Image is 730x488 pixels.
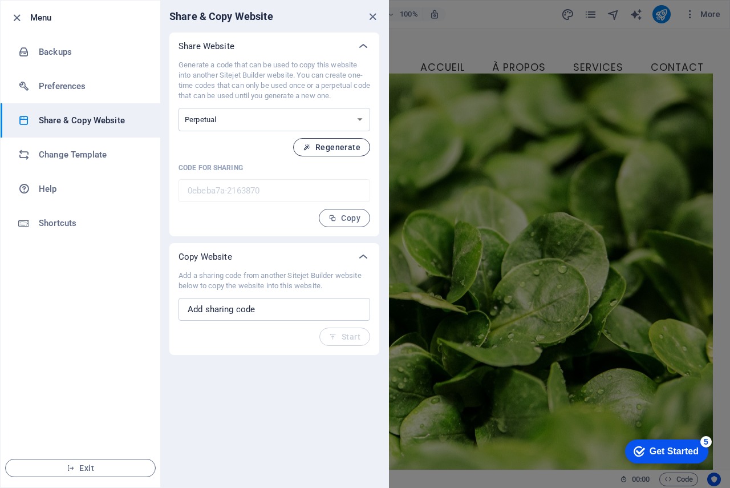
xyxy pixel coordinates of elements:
[303,143,360,152] span: Regenerate
[293,138,370,156] button: Regenerate
[39,114,144,127] h6: Share & Copy Website
[39,148,144,162] h6: Change Template
[169,33,379,60] div: Share Website
[39,182,144,196] h6: Help
[169,10,273,23] h6: Share & Copy Website
[84,2,96,14] div: 5
[179,251,232,263] p: Copy Website
[179,271,370,291] p: Add a sharing code from another Sitejet Builder website below to copy the website into this website.
[179,41,234,52] p: Share Website
[30,11,151,25] h6: Menu
[15,463,146,473] span: Exit
[39,45,144,59] h6: Backups
[366,10,379,23] button: close
[5,459,156,477] button: Exit
[9,6,92,30] div: Get Started 5 items remaining, 0% complete
[179,60,370,101] p: Generate a code that can be used to copy this website into another Sitejet Builder website. You c...
[328,213,360,223] span: Copy
[39,216,144,230] h6: Shortcuts
[34,13,83,23] div: Get Started
[39,79,144,93] h6: Preferences
[179,163,370,172] p: Code for sharing
[319,209,370,227] button: Copy
[169,243,379,271] div: Copy Website
[1,172,160,206] a: Help
[179,298,370,321] input: Add sharing code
